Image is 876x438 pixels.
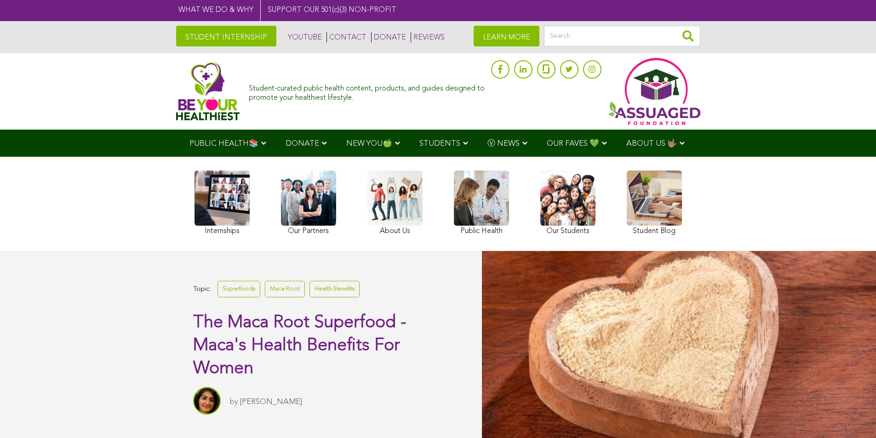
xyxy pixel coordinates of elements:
iframe: Chat Widget [830,394,876,438]
span: OUR FAVES 💚 [547,140,599,148]
a: DONATE [371,32,406,42]
a: CONTACT [326,32,366,42]
span: STUDENTS [419,140,460,148]
span: by [230,398,238,406]
div: Student-curated public health content, products, and guides designed to promote your healthiest l... [249,80,486,102]
span: ABOUT US 🤟🏽 [626,140,677,148]
div: Navigation Menu [176,130,700,157]
a: LEARN MORE [474,26,539,46]
span: Ⓥ NEWS [487,140,520,148]
a: [PERSON_NAME] [240,398,302,406]
input: Search [544,26,700,46]
span: Topic: [193,283,211,296]
img: Assuaged App [608,58,700,125]
span: The Maca Root Superfood - Maca's Health Benefits For Women [193,314,407,377]
a: Superfoods [218,281,260,297]
a: Health Benefits [309,281,360,297]
img: Assuaged [176,62,240,120]
a: YOUTUBE [286,32,322,42]
span: DONATE [286,140,319,148]
img: glassdoor [543,64,549,74]
a: STUDENT INTERNSHIP [176,26,276,46]
span: PUBLIC HEALTH📚 [189,140,258,148]
a: Maca Root [265,281,305,297]
img: Sitara Darvish [193,387,221,415]
a: REVIEWS [411,32,445,42]
span: NEW YOU🍏 [346,140,392,148]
